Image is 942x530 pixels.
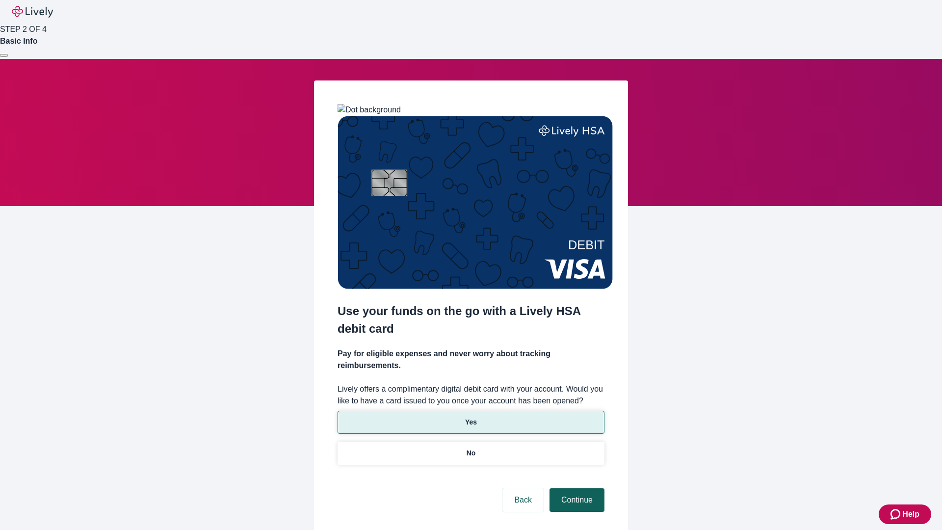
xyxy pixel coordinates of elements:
[338,411,604,434] button: Yes
[879,504,931,524] button: Zendesk support iconHelp
[467,448,476,458] p: No
[338,348,604,371] h4: Pay for eligible expenses and never worry about tracking reimbursements.
[902,508,919,520] span: Help
[502,488,544,512] button: Back
[338,104,401,116] img: Dot background
[338,383,604,407] label: Lively offers a complimentary digital debit card with your account. Would you like to have a card...
[12,6,53,18] img: Lively
[890,508,902,520] svg: Zendesk support icon
[338,442,604,465] button: No
[338,116,613,289] img: Debit card
[549,488,604,512] button: Continue
[338,302,604,338] h2: Use your funds on the go with a Lively HSA debit card
[465,417,477,427] p: Yes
